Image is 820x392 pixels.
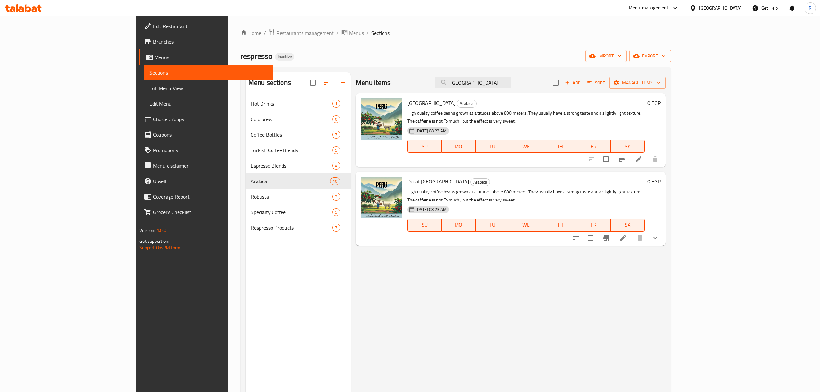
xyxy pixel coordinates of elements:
span: Grocery Checklist [153,208,268,216]
span: Hot Drinks [251,100,332,108]
button: import [585,50,627,62]
span: Robusta [251,193,332,201]
img: Peru [361,98,402,140]
span: import [590,52,621,60]
div: items [332,131,340,139]
span: TH [546,142,574,151]
span: Respresso Products [251,224,332,232]
a: Edit Menu [144,96,273,111]
button: Sort [586,78,607,88]
span: Add [564,79,581,87]
div: Robusta2 [246,189,351,204]
a: Edit menu item [619,234,627,242]
span: WE [512,142,540,151]
span: Coverage Report [153,193,268,201]
span: Arabica [471,179,490,186]
span: Version: [139,226,155,234]
span: 2 [333,194,340,200]
a: Choice Groups [139,111,273,127]
button: TH [543,140,577,153]
button: FR [577,219,611,232]
span: Arabica [251,177,330,185]
p: High quality coffee beans grown at altitudes above 800 meters. They usually have a strong taste a... [407,109,645,125]
div: Turkish Coffee Blends5 [246,142,351,158]
div: Inactive [275,53,294,61]
span: Cold brew [251,115,332,123]
button: TU [476,219,509,232]
span: SA [613,220,642,230]
div: [GEOGRAPHIC_DATA] [699,5,742,12]
span: Get support on: [139,237,169,245]
span: Sort sections [320,75,335,90]
nav: breadcrumb [241,29,671,37]
button: WE [509,140,543,153]
div: Arabica [470,178,490,186]
button: SU [407,219,442,232]
div: items [332,193,340,201]
span: 5 [333,147,340,153]
h6: 0 EGP [647,98,661,108]
button: FR [577,140,611,153]
span: 1 [333,101,340,107]
span: 7 [333,225,340,231]
div: Arabica [457,100,477,108]
button: SU [407,140,442,153]
span: Menus [349,29,364,37]
a: Coupons [139,127,273,142]
h2: Menu items [356,78,391,88]
div: Respresso Products7 [246,220,351,235]
a: Edit menu item [635,155,642,163]
a: Menu disclaimer [139,158,273,173]
span: Sort [587,79,605,87]
span: [DATE] 08:23 AM [413,128,449,134]
button: Branch-specific-item [599,230,614,246]
span: Restaurants management [276,29,334,37]
span: Branches [153,38,268,46]
li: / [336,29,339,37]
span: Sections [149,69,268,77]
a: Support.OpsPlatform [139,243,180,252]
span: Promotions [153,146,268,154]
button: Branch-specific-item [614,151,630,167]
img: Decaf Peru [361,177,402,218]
button: MO [442,219,476,232]
span: 9 [333,209,340,215]
div: Arabica10 [246,173,351,189]
span: FR [579,220,608,230]
div: Hot Drinks1 [246,96,351,111]
button: Add section [335,75,351,90]
span: Coupons [153,131,268,139]
span: Espresso Blends [251,162,332,170]
span: Edit Restaurant [153,22,268,30]
span: Menu disclaimer [153,162,268,170]
span: SU [410,220,439,230]
a: Edit Restaurant [139,18,273,34]
span: MO [444,142,473,151]
span: Sort items [583,78,609,88]
a: Coverage Report [139,189,273,204]
div: items [332,115,340,123]
span: 4 [333,163,340,169]
a: Sections [144,65,273,80]
span: Turkish Coffee Blends [251,146,332,154]
div: items [330,177,340,185]
span: Upsell [153,177,268,185]
button: show more [648,230,663,246]
span: Select section [549,76,562,89]
a: Grocery Checklist [139,204,273,220]
span: TU [478,220,507,230]
button: SA [611,140,645,153]
span: [GEOGRAPHIC_DATA] [407,98,456,108]
span: SU [410,142,439,151]
span: R [809,5,812,12]
a: Menus [139,49,273,65]
div: items [332,208,340,216]
span: Coffee Bottles [251,131,332,139]
span: Decaf [GEOGRAPHIC_DATA] [407,177,469,186]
